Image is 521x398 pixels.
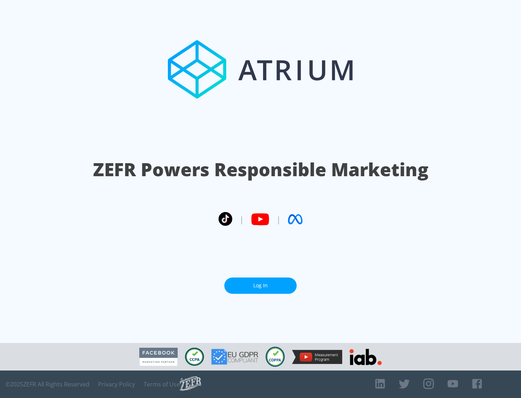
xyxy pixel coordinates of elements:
h1: ZEFR Powers Responsible Marketing [93,157,428,182]
img: IAB [350,349,382,365]
a: Log In [224,278,297,294]
img: CCPA Compliant [185,348,204,366]
img: GDPR Compliant [211,349,258,365]
a: Privacy Policy [98,381,135,388]
span: | [240,214,244,225]
img: COPPA Compliant [266,347,285,367]
a: Terms of Use [144,381,180,388]
span: © 2025 ZEFR All Rights Reserved [5,381,89,388]
img: YouTube Measurement Program [292,350,342,364]
img: Facebook Marketing Partner [139,348,178,366]
span: | [276,214,281,225]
